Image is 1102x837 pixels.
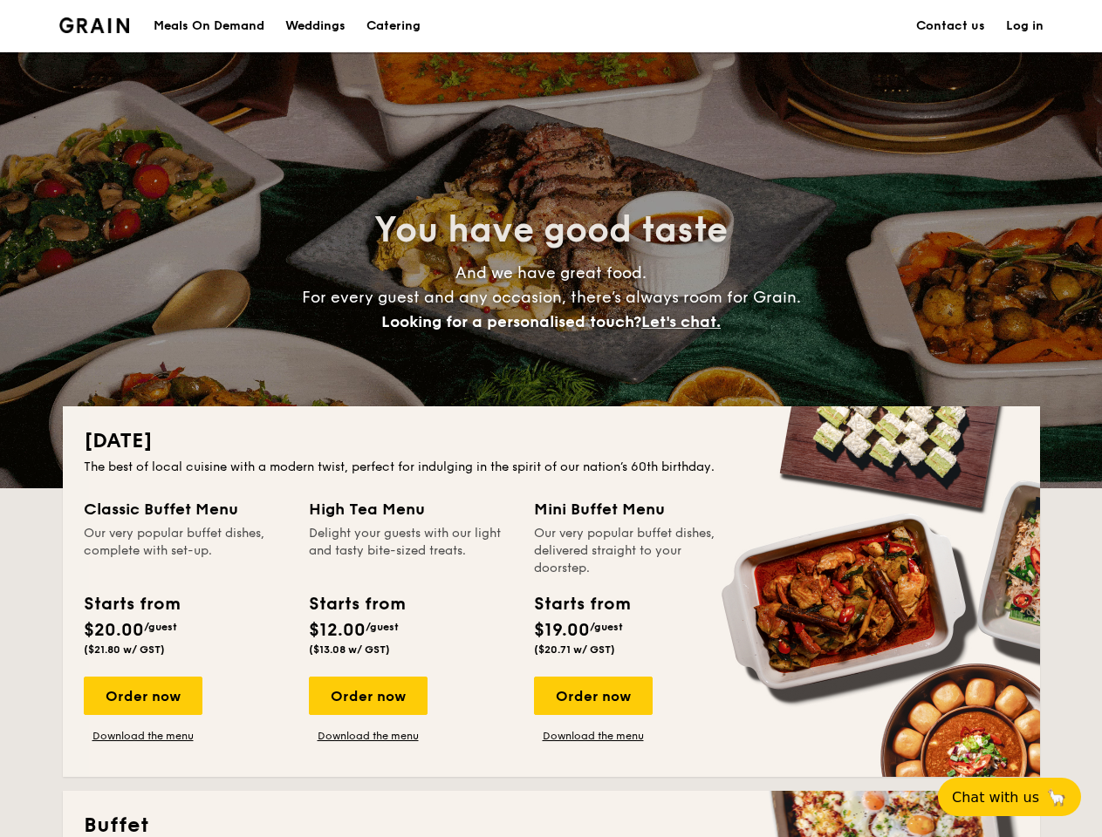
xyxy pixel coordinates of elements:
span: Let's chat. [641,312,721,331]
span: /guest [366,621,399,633]
a: Download the menu [534,729,653,743]
h2: [DATE] [84,427,1019,455]
div: Order now [309,677,428,715]
div: Order now [534,677,653,715]
span: ($20.71 w/ GST) [534,643,615,656]
a: Download the menu [309,729,428,743]
div: Starts from [534,591,629,617]
a: Download the menu [84,729,202,743]
span: /guest [144,621,177,633]
span: ($13.08 w/ GST) [309,643,390,656]
div: High Tea Menu [309,497,513,521]
span: And we have great food. For every guest and any occasion, there’s always room for Grain. [302,263,801,331]
div: Our very popular buffet dishes, complete with set-up. [84,525,288,577]
div: Starts from [309,591,404,617]
span: You have good taste [374,209,728,251]
div: Mini Buffet Menu [534,497,738,521]
span: $20.00 [84,620,144,641]
span: $19.00 [534,620,590,641]
div: Order now [84,677,202,715]
span: $12.00 [309,620,366,641]
span: Looking for a personalised touch? [381,312,641,331]
span: ($21.80 w/ GST) [84,643,165,656]
div: Classic Buffet Menu [84,497,288,521]
img: Grain [59,17,130,33]
a: Logotype [59,17,130,33]
span: Chat with us [952,789,1039,806]
span: 🦙 [1046,787,1067,807]
span: /guest [590,621,623,633]
div: Our very popular buffet dishes, delivered straight to your doorstep. [534,525,738,577]
div: Delight your guests with our light and tasty bite-sized treats. [309,525,513,577]
button: Chat with us🦙 [938,778,1081,816]
div: The best of local cuisine with a modern twist, perfect for indulging in the spirit of our nation’... [84,459,1019,476]
div: Starts from [84,591,179,617]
